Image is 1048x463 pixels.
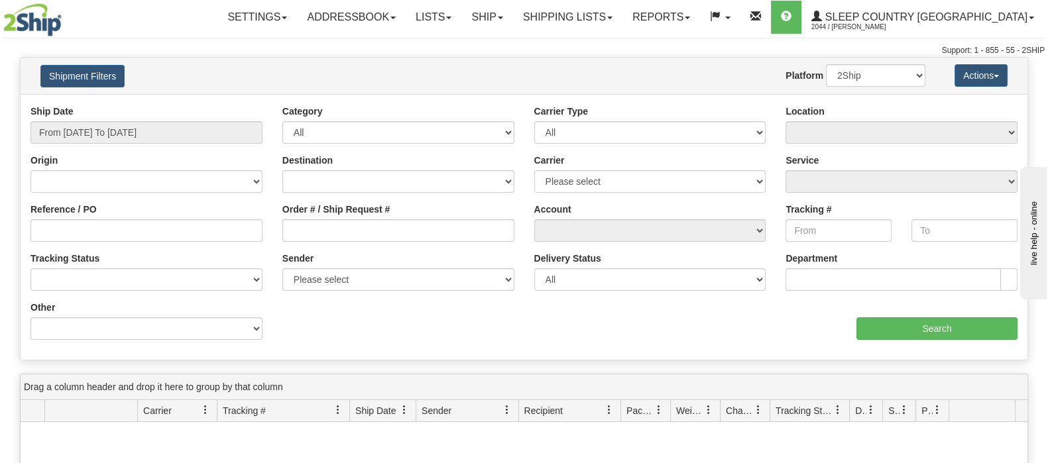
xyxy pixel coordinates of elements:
[893,399,915,421] a: Shipment Issues filter column settings
[726,404,754,417] span: Charge
[786,69,823,82] label: Platform
[194,399,217,421] a: Carrier filter column settings
[1018,164,1047,299] iframe: chat widget
[622,1,700,34] a: Reports
[30,203,97,216] label: Reference / PO
[888,404,900,417] span: Shipment Issues
[3,3,62,36] img: logo2044.jpg
[534,105,588,118] label: Carrier Type
[626,404,654,417] span: Packages
[697,399,720,421] a: Weight filter column settings
[955,64,1008,87] button: Actions
[393,399,416,421] a: Ship Date filter column settings
[223,404,266,417] span: Tracking #
[648,399,670,421] a: Packages filter column settings
[524,404,563,417] span: Recipient
[30,252,99,265] label: Tracking Status
[860,399,882,421] a: Delivery Status filter column settings
[926,399,949,421] a: Pickup Status filter column settings
[282,252,314,265] label: Sender
[21,374,1027,400] div: grid grouping header
[921,404,933,417] span: Pickup Status
[811,21,911,34] span: 2044 / [PERSON_NAME]
[827,399,849,421] a: Tracking Status filter column settings
[30,301,55,314] label: Other
[747,399,770,421] a: Charge filter column settings
[297,1,406,34] a: Addressbook
[327,399,349,421] a: Tracking # filter column settings
[855,404,866,417] span: Delivery Status
[355,404,396,417] span: Ship Date
[282,203,390,216] label: Order # / Ship Request #
[217,1,297,34] a: Settings
[822,11,1027,23] span: Sleep Country [GEOGRAPHIC_DATA]
[406,1,461,34] a: Lists
[496,399,518,421] a: Sender filter column settings
[856,317,1018,340] input: Search
[786,105,824,118] label: Location
[801,1,1044,34] a: Sleep Country [GEOGRAPHIC_DATA] 2044 / [PERSON_NAME]
[786,252,837,265] label: Department
[282,105,323,118] label: Category
[40,65,125,87] button: Shipment Filters
[422,404,451,417] span: Sender
[3,45,1045,56] div: Support: 1 - 855 - 55 - 2SHIP
[786,219,892,242] input: From
[676,404,704,417] span: Weight
[534,154,565,167] label: Carrier
[513,1,622,34] a: Shipping lists
[776,404,833,417] span: Tracking Status
[598,399,620,421] a: Recipient filter column settings
[30,154,58,167] label: Origin
[911,219,1018,242] input: To
[461,1,512,34] a: Ship
[534,203,571,216] label: Account
[534,252,601,265] label: Delivery Status
[282,154,333,167] label: Destination
[786,203,831,216] label: Tracking #
[786,154,819,167] label: Service
[30,105,74,118] label: Ship Date
[143,404,172,417] span: Carrier
[10,11,123,21] div: live help - online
